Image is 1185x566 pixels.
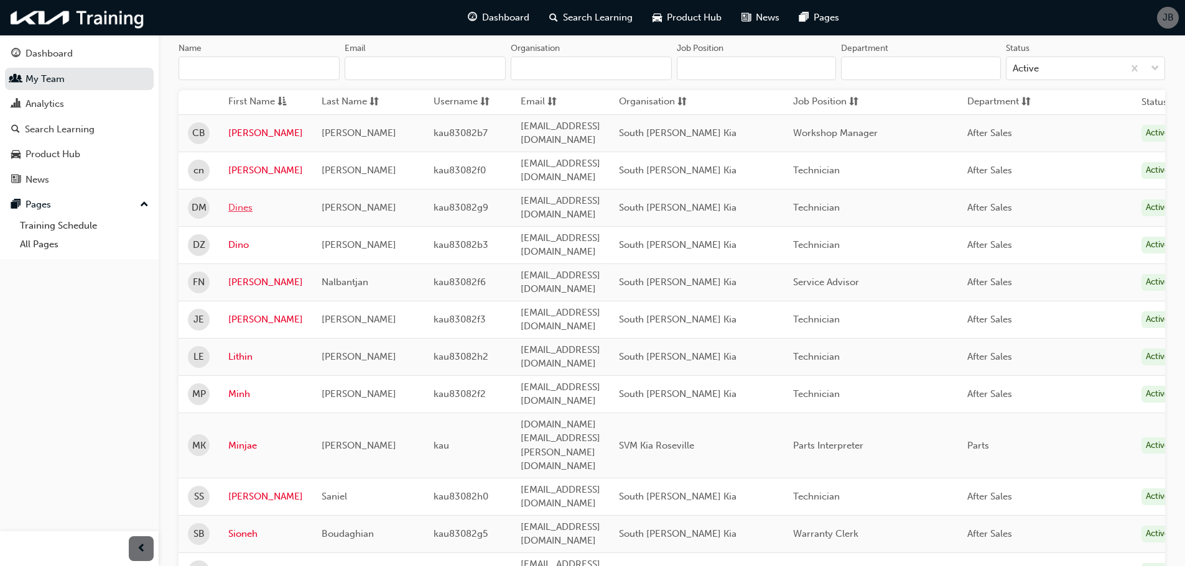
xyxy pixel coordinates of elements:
button: Usernamesorting-icon [434,94,502,110]
span: SB [193,527,205,541]
div: Product Hub [26,147,80,162]
a: Training Schedule [15,216,154,235]
span: After Sales [967,528,1012,539]
span: Product Hub [667,11,722,25]
input: Department [841,57,1000,80]
span: kau83082h0 [434,491,488,502]
div: Active [1141,311,1174,328]
div: Active [1141,162,1174,179]
div: Dashboard [26,47,73,61]
button: Departmentsorting-icon [967,94,1036,110]
input: Email [345,57,506,80]
span: people-icon [11,74,21,85]
span: [EMAIL_ADDRESS][DOMAIN_NAME] [521,484,600,509]
span: sorting-icon [547,94,557,110]
span: LE [193,350,204,364]
div: Active [1141,125,1174,142]
span: prev-icon [137,541,146,557]
div: Search Learning [25,122,95,137]
div: Active [1141,488,1174,505]
a: [PERSON_NAME] [228,126,303,140]
a: Search Learning [5,118,154,141]
span: SVM Kia Roseville [619,440,694,451]
span: asc-icon [277,94,287,110]
span: News [756,11,779,25]
span: [PERSON_NAME] [322,314,396,325]
span: sorting-icon [369,94,379,110]
span: South [PERSON_NAME] Kia [619,351,737,362]
span: kau [434,440,449,451]
div: Organisation [511,42,560,55]
div: Analytics [26,97,64,111]
div: Active [1141,437,1174,454]
span: [PERSON_NAME] [322,440,396,451]
span: kau83082b7 [434,127,488,139]
span: JB [1163,11,1174,25]
span: [EMAIL_ADDRESS][DOMAIN_NAME] [521,307,600,332]
div: Status [1006,42,1029,55]
button: First Nameasc-icon [228,94,297,110]
span: search-icon [549,10,558,25]
span: Technician [793,202,840,213]
a: News [5,168,154,191]
span: South [PERSON_NAME] Kia [619,127,737,139]
div: Active [1141,526,1174,542]
span: After Sales [967,351,1012,362]
a: Product Hub [5,143,154,166]
div: Pages [26,198,51,212]
span: Nalbantjan [322,276,368,288]
span: MP [192,387,206,401]
span: [EMAIL_ADDRESS][DOMAIN_NAME] [521,195,600,221]
span: South [PERSON_NAME] Kia [619,388,737,399]
div: Email [345,42,366,55]
span: Technician [793,239,840,250]
span: DM [192,201,207,215]
button: DashboardMy TeamAnalyticsSearch LearningProduct HubNews [5,40,154,193]
span: After Sales [967,276,1012,288]
span: Parts Interpreter [793,440,863,451]
span: After Sales [967,202,1012,213]
span: Warranty Clerk [793,528,858,539]
a: Lithin [228,350,303,364]
a: Dashboard [5,42,154,65]
button: Organisationsorting-icon [619,94,687,110]
a: guage-iconDashboard [458,5,539,30]
span: First Name [228,94,275,110]
span: guage-icon [11,48,21,60]
span: kau83082b3 [434,239,488,250]
span: news-icon [741,10,751,25]
span: South [PERSON_NAME] Kia [619,276,737,288]
span: kau83082f3 [434,314,486,325]
span: kau83082f6 [434,276,486,288]
span: Search Learning [563,11,633,25]
span: Technician [793,388,840,399]
a: Dines [228,201,303,215]
div: Active [1141,349,1174,365]
a: Minh [228,387,303,401]
span: Last Name [322,94,367,110]
span: pages-icon [799,10,809,25]
span: sorting-icon [677,94,687,110]
a: My Team [5,68,154,91]
span: DZ [193,238,205,252]
span: South [PERSON_NAME] Kia [619,202,737,213]
span: Department [967,94,1019,110]
span: JE [193,313,204,327]
div: News [26,173,49,187]
span: Technician [793,165,840,176]
span: Organisation [619,94,675,110]
span: [EMAIL_ADDRESS][DOMAIN_NAME] [521,232,600,258]
span: Username [434,94,478,110]
span: [PERSON_NAME] [322,202,396,213]
button: Job Positionsorting-icon [793,94,862,110]
a: [PERSON_NAME] [228,275,303,290]
span: South [PERSON_NAME] Kia [619,528,737,539]
span: Dashboard [482,11,529,25]
span: [EMAIL_ADDRESS][DOMAIN_NAME] [521,344,600,370]
div: Job Position [677,42,723,55]
span: Workshop Manager [793,127,878,139]
span: [PERSON_NAME] [322,388,396,399]
span: After Sales [967,491,1012,502]
span: search-icon [11,124,20,135]
button: Pages [5,193,154,216]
